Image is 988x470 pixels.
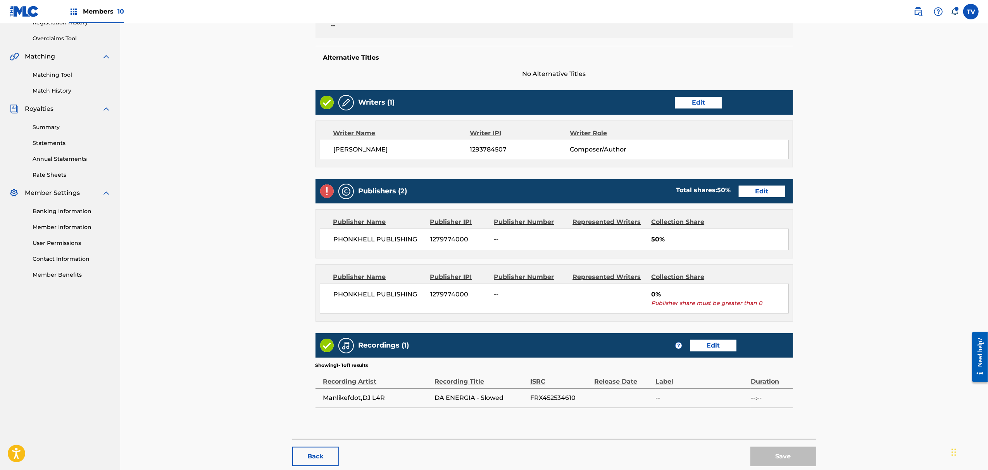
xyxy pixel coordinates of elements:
span: Members [83,7,124,16]
img: search [914,7,923,16]
div: Publisher Name [333,272,424,282]
a: Banking Information [33,207,111,215]
span: -- [494,235,567,244]
a: User Permissions [33,239,111,247]
img: MLC Logo [9,6,39,17]
div: Writer Name [333,129,470,138]
div: Publisher IPI [430,272,488,282]
span: Publisher share must be greater than 0 [651,299,788,307]
img: Valid [320,339,334,352]
span: 1293784507 [470,145,570,154]
img: help [934,7,943,16]
span: 1279774000 [430,290,488,299]
span: Composer/Author [570,145,661,154]
div: Ziehen [952,441,956,464]
div: Writer IPI [470,129,570,138]
div: Publisher Number [494,217,567,227]
span: --:-- [751,393,789,403]
a: Member Benefits [33,271,111,279]
img: Valid [320,96,334,109]
p: Showing 1 - 1 of 1 results [316,362,368,369]
img: Top Rightsholders [69,7,78,16]
a: Statements [33,139,111,147]
a: Match History [33,87,111,95]
span: Manlikefdot,DJ L4R [323,393,431,403]
div: Label [655,369,747,386]
a: Summary [33,123,111,131]
a: Rate Sheets [33,171,111,179]
button: Back [292,447,339,466]
img: expand [102,104,111,114]
img: Royalties [9,104,19,114]
span: Royalties [25,104,53,114]
span: 10 [117,8,124,15]
a: Contact Information [33,255,111,263]
img: expand [102,188,111,198]
div: Represented Writers [572,272,645,282]
span: PHONKHELL PUBLISHING [334,235,425,244]
div: Chat-Widget [949,433,988,470]
a: Annual Statements [33,155,111,163]
img: Invalid [320,184,334,198]
img: Matching [9,52,19,61]
span: PHONKHELL PUBLISHING [334,290,425,299]
div: Notifications [951,8,959,15]
span: -- [655,393,747,403]
span: FRX452534610 [530,393,590,403]
h5: Recordings (1) [359,341,409,350]
span: 50 % [717,186,731,194]
span: -- [494,290,567,299]
span: 0% [651,290,788,299]
h5: Publishers (2) [359,187,407,196]
span: 1279774000 [430,235,488,244]
div: Represented Writers [572,217,645,227]
a: Member Information [33,223,111,231]
h5: Alternative Titles [323,54,785,62]
div: ISRC [530,369,590,386]
div: Publisher Name [333,217,424,227]
div: Collection Share [651,217,719,227]
span: Member Settings [25,188,80,198]
a: Edit [675,97,722,108]
div: Publisher Number [494,272,567,282]
a: Matching Tool [33,71,111,79]
a: Public Search [910,4,926,19]
img: Writers [341,98,351,107]
div: Help [931,4,946,19]
div: Recording Artist [323,369,431,386]
div: Publisher IPI [430,217,488,227]
span: ? [676,343,682,349]
div: Writer Role [570,129,661,138]
div: Release Date [594,369,652,386]
div: Recording Title [435,369,526,386]
div: Duration [751,369,789,386]
div: Total shares: [676,186,731,195]
img: Member Settings [9,188,19,198]
iframe: Resource Center [966,326,988,388]
span: DA ENERGIA - Slowed [435,393,526,403]
span: -- [331,21,445,30]
img: Publishers [341,187,351,196]
iframe: Chat Widget [949,433,988,470]
img: expand [102,52,111,61]
div: User Menu [963,4,979,19]
a: Overclaims Tool [33,34,111,43]
h5: Writers (1) [359,98,395,107]
img: Recordings [341,341,351,350]
a: Edit [690,340,736,351]
span: 50% [651,235,788,244]
div: Collection Share [651,272,719,282]
a: Edit [739,186,785,197]
span: Matching [25,52,55,61]
span: No Alternative Titles [316,69,793,79]
span: [PERSON_NAME] [334,145,470,154]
